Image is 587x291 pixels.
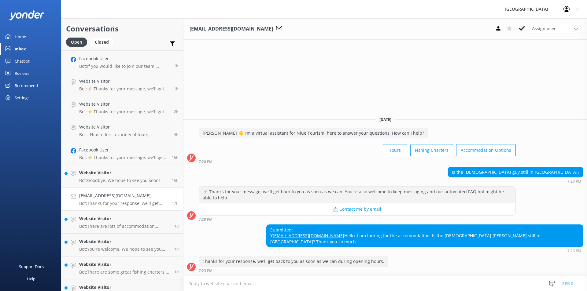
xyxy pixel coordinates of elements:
[79,124,169,130] h4: Website Visitor
[61,165,183,188] a: Website VisitorBot:Goodbye. We hope to see you soon!16h
[199,159,516,164] div: Aug 25 2025 06:20pm (UTC +12:00) Pacific/Auckland
[199,187,515,203] div: ⚡ Thanks for your message, we'll get back to you as soon as we can. You're also welcome to keep m...
[61,211,183,234] a: Website VisitorBot:There are lots of accommodation options available for every budget and need. F...
[90,38,113,47] div: Closed
[199,269,212,273] strong: 7:23 PM
[456,144,516,156] button: Accommodation Options
[79,238,170,245] h4: Website Visitor
[79,55,169,62] h4: Facebook User
[66,38,90,45] a: Open
[79,101,169,107] h4: Website Visitor
[79,246,170,252] p: Bot: You're welcome. We hope to see you soon!
[27,273,35,285] div: Help
[79,192,167,199] h4: [EMAIL_ADDRESS][DOMAIN_NAME]
[79,86,169,92] p: Bot: ⚡ Thanks for your message, we'll get back to you as soon as we can. You're also welcome to k...
[61,256,183,279] a: Website VisitorBot:There are some great fishing charters in [GEOGRAPHIC_DATA]. Head to our websit...
[79,169,160,176] h4: Website Visitor
[61,234,183,256] a: Website VisitorBot:You're welcome. We hope to see you soon!1d
[79,201,167,206] p: Bot: Thanks for your response, we'll get back to you as soon as we can during opening hours.
[448,167,583,177] div: Is the [DEMOGRAPHIC_DATA] guy still in [GEOGRAPHIC_DATA]?
[199,218,212,221] strong: 7:20 PM
[79,109,169,115] p: Bot: ⚡ Thanks for your message, we'll get back to you as soon as we can. You're also welcome to k...
[410,144,453,156] button: Fishing Charters
[267,225,583,247] div: Submitted: Y Hello. I am looking for the accomondation. Is the [DEMOGRAPHIC_DATA] [PERSON_NAME] s...
[567,249,581,253] strong: 7:23 PM
[15,92,29,104] div: Settings
[66,38,87,47] div: Open
[79,224,170,229] p: Bot: There are lots of accommodation options available for every budget and need. From a full-ser...
[66,23,179,35] h2: Conversations
[199,217,516,221] div: Aug 25 2025 06:20pm (UTC +12:00) Pacific/Auckland
[9,10,44,20] img: yonder-white-logo.png
[79,215,170,222] h4: Website Visitor
[172,178,179,183] span: Aug 25 2025 06:56pm (UTC +12:00) Pacific/Auckland
[266,249,583,253] div: Aug 25 2025 06:23pm (UTC +12:00) Pacific/Auckland
[199,268,388,273] div: Aug 25 2025 06:23pm (UTC +12:00) Pacific/Auckland
[529,24,581,34] div: Assign User
[174,246,179,252] span: Aug 25 2025 09:08am (UTC +12:00) Pacific/Auckland
[61,119,183,142] a: Website VisitorBot:- Niue offers a variety of tours, including guided walks, snorkelling, diving,...
[199,160,212,164] strong: 7:20 PM
[383,144,407,156] button: Tours
[90,38,116,45] a: Closed
[79,64,169,69] p: Bot: If you would like to join our team, please contact us on [EMAIL_ADDRESS][DOMAIN_NAME], or ca...
[79,132,169,137] p: Bot: - Niue offers a variety of tours, including guided walks, snorkelling, diving, whale-watchin...
[15,79,38,92] div: Recommend
[273,233,344,238] a: [EMAIL_ADDRESS][DOMAIN_NAME]
[61,188,183,211] a: [EMAIL_ADDRESS][DOMAIN_NAME]Bot:Thanks for your response, we'll get back to you as soon as we can...
[190,25,273,33] h3: [EMAIL_ADDRESS][DOMAIN_NAME]
[15,67,29,79] div: Reviews
[19,260,44,273] div: Support Docs
[172,201,179,206] span: Aug 25 2025 06:23pm (UTC +12:00) Pacific/Auckland
[174,63,179,68] span: Aug 26 2025 10:18am (UTC +12:00) Pacific/Auckland
[567,180,581,183] strong: 7:20 PM
[174,269,179,275] span: Aug 25 2025 08:43am (UTC +12:00) Pacific/Auckland
[61,142,183,165] a: Facebook UserBot:⚡ Thanks for your message, we'll get back to you as soon as we can. You're also ...
[199,256,388,267] div: Thanks for your response, we'll get back to you as soon as we can during opening hours.
[79,78,169,85] h4: Website Visitor
[79,147,167,153] h4: Facebook User
[61,73,183,96] a: Website VisitorBot:⚡ Thanks for your message, we'll get back to you as soon as we can. You're als...
[15,31,26,43] div: Home
[199,203,515,215] button: 📩 Contact me by email
[174,132,179,137] span: Aug 26 2025 07:36am (UTC +12:00) Pacific/Auckland
[79,155,167,160] p: Bot: ⚡ Thanks for your message, we'll get back to you as soon as we can. You're also welcome to k...
[174,109,179,114] span: Aug 26 2025 09:42am (UTC +12:00) Pacific/Auckland
[79,269,170,275] p: Bot: There are some great fishing charters in [GEOGRAPHIC_DATA]. Head to our website page for a l...
[79,284,170,291] h4: Website Visitor
[79,261,170,268] h4: Website Visitor
[376,117,395,122] span: [DATE]
[61,50,183,73] a: Facebook UserBot:If you would like to join our team, please contact us on [EMAIL_ADDRESS][DOMAIN_...
[172,155,179,160] span: Aug 25 2025 07:15pm (UTC +12:00) Pacific/Auckland
[448,179,583,183] div: Aug 25 2025 06:20pm (UTC +12:00) Pacific/Auckland
[532,25,556,32] span: Assign user
[199,128,428,138] div: [PERSON_NAME] 👋 I'm a virtual assistant for Niue Tourism, here to answer your questions. How can ...
[15,43,26,55] div: Inbox
[15,55,30,67] div: Chatbot
[61,96,183,119] a: Website VisitorBot:⚡ Thanks for your message, we'll get back to you as soon as we can. You're als...
[174,224,179,229] span: Aug 25 2025 11:26am (UTC +12:00) Pacific/Auckland
[174,86,179,91] span: Aug 26 2025 09:56am (UTC +12:00) Pacific/Auckland
[79,178,160,183] p: Bot: Goodbye. We hope to see you soon!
